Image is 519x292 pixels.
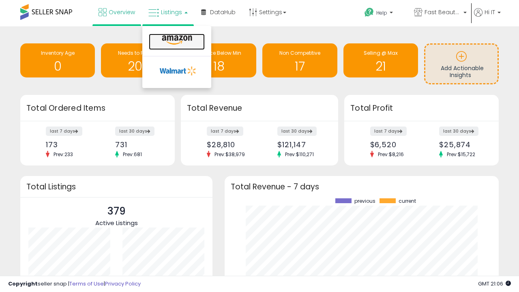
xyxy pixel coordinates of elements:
i: Get Help [364,7,374,17]
h1: 17 [266,60,333,73]
a: Help [358,1,407,26]
label: last 30 days [439,127,478,136]
a: Selling @ Max 21 [343,43,418,77]
a: Terms of Use [69,280,104,288]
h3: Total Ordered Items [26,103,169,114]
h3: Total Profit [350,103,493,114]
span: 2025-09-6 21:06 GMT [478,280,511,288]
label: last 30 days [115,127,154,136]
a: Hi IT [474,8,501,26]
a: Privacy Policy [105,280,141,288]
div: $121,147 [277,140,324,149]
label: last 30 days [277,127,317,136]
span: Inventory Age [41,49,75,56]
span: Prev: 681 [119,151,146,158]
span: Prev: $15,722 [443,151,479,158]
span: Active Listings [95,219,138,227]
span: Selling @ Max [364,49,398,56]
label: last 7 days [46,127,82,136]
span: Non Competitive [279,49,320,56]
span: Add Actionable Insights [441,64,484,79]
div: 731 [115,140,161,149]
span: Overview [109,8,135,16]
a: BB Price Below Min 18 [182,43,256,77]
h1: 207 [105,60,172,73]
strong: Copyright [8,280,38,288]
label: last 7 days [207,127,243,136]
h3: Total Revenue [187,103,332,114]
label: last 7 days [370,127,407,136]
h3: Total Listings [26,184,206,190]
span: DataHub [210,8,236,16]
span: Needs to Reprice [118,49,159,56]
span: Listings [161,8,182,16]
div: $25,874 [439,140,485,149]
span: current [399,198,416,204]
span: Prev: $110,271 [281,151,318,158]
span: BB Price Below Min [197,49,241,56]
div: seller snap | | [8,280,141,288]
a: Inventory Age 0 [20,43,95,77]
h1: 18 [186,60,252,73]
a: Non Competitive 17 [262,43,337,77]
h3: Total Revenue - 7 days [231,184,493,190]
span: Fast Beauty ([GEOGRAPHIC_DATA]) [425,8,461,16]
span: Help [376,9,387,16]
h1: 0 [24,60,91,73]
span: Prev: 233 [49,151,77,158]
a: Add Actionable Insights [425,45,498,83]
span: Prev: $8,216 [374,151,408,158]
span: Prev: $38,979 [210,151,249,158]
div: $6,520 [370,140,416,149]
div: $28,810 [207,140,253,149]
div: 173 [46,140,91,149]
a: Needs to Reprice 207 [101,43,176,77]
h1: 21 [347,60,414,73]
span: Hi IT [485,8,495,16]
p: 379 [95,204,138,219]
span: previous [354,198,375,204]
